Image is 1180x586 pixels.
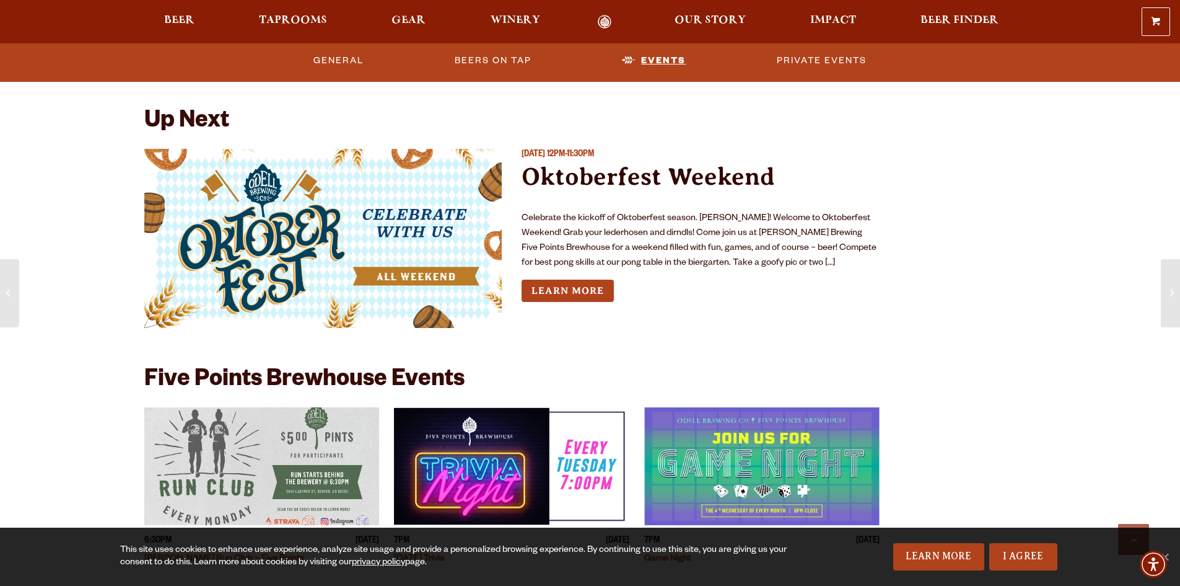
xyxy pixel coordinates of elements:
[491,16,540,25] span: Winery
[259,16,327,25] span: Taprooms
[450,47,536,75] a: Beers on Tap
[522,162,775,190] a: Oktoberfest Weekend
[144,109,229,136] h2: Up Next
[810,16,856,25] span: Impact
[156,15,203,29] a: Beer
[802,15,864,29] a: Impact
[251,15,335,29] a: Taprooms
[675,16,746,25] span: Our Story
[383,15,434,29] a: Gear
[144,149,502,328] a: View event details
[582,15,628,29] a: Odell Home
[483,15,548,29] a: Winery
[920,16,999,25] span: Beer Finder
[522,150,545,160] span: [DATE]
[522,280,614,303] a: Learn more about Oktoberfest Weekend
[394,407,629,525] a: View event details
[120,544,791,569] div: This site uses cookies to enhance user experience, analyze site usage and provide a personalized ...
[144,368,465,395] h2: Five Points Brewhouse Events
[144,407,380,525] a: View event details
[352,558,405,568] a: privacy policy
[666,15,754,29] a: Our Story
[1140,551,1167,578] div: Accessibility Menu
[391,16,426,25] span: Gear
[1118,524,1149,555] a: Scroll to top
[308,47,369,75] a: General
[617,47,691,75] a: Events
[912,15,1007,29] a: Beer Finder
[164,16,194,25] span: Beer
[772,47,872,75] a: Private Events
[547,150,594,160] span: 12PM-11:30PM
[522,211,880,271] p: Celebrate the kickoff of Oktoberfest season. [PERSON_NAME]! Welcome to Oktoberfest Weekend! Grab ...
[989,543,1057,570] a: I Agree
[644,407,880,525] a: View event details
[893,543,984,570] a: Learn More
